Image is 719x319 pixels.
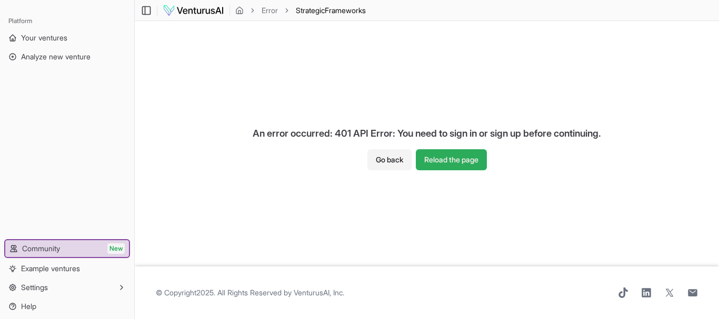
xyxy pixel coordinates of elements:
a: Example ventures [4,260,130,277]
span: Your ventures [21,33,67,43]
div: An error occurred: 401 API Error: You need to sign in or sign up before continuing. [244,118,610,149]
nav: breadcrumb [235,5,366,16]
a: Help [4,298,130,315]
button: Reload the page [416,149,487,170]
span: Settings [21,282,48,293]
div: Platform [4,13,130,29]
span: StrategicFrameworks [296,5,366,16]
span: Example ventures [21,263,80,274]
span: Community [22,243,60,254]
a: Your ventures [4,29,130,46]
span: Help [21,301,36,312]
span: © Copyright 2025 . All Rights Reserved by . [156,287,344,298]
a: Analyze new venture [4,48,130,65]
a: CommunityNew [5,240,129,257]
button: Settings [4,279,130,296]
button: Go back [367,149,412,170]
span: Analyze new venture [21,52,91,62]
span: New [107,243,125,254]
a: VenturusAI, Inc [294,288,343,297]
span: Frameworks [325,6,366,15]
img: logo [163,4,224,17]
a: Error [262,5,278,16]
